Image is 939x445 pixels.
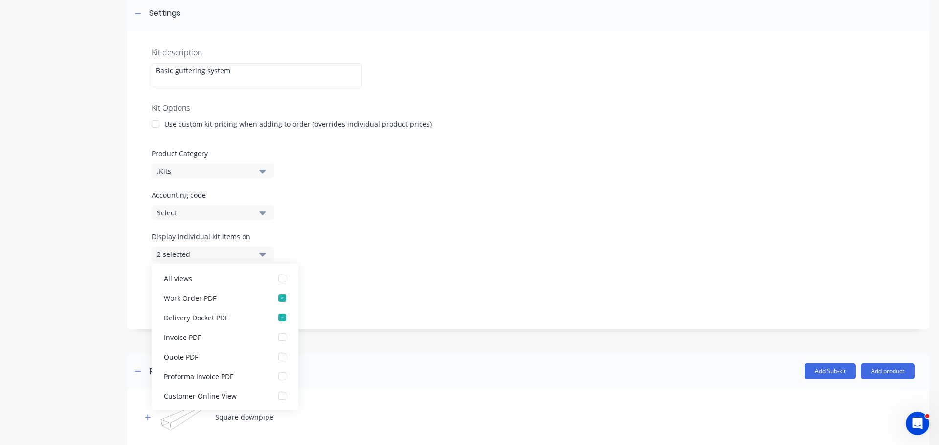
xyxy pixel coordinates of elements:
[164,410,262,420] div: Accounting Package
[149,365,218,377] div: Products in this kit
[152,63,362,87] div: Basic guttering system
[157,208,252,218] div: Select
[152,190,905,200] label: Accounting code
[164,293,262,303] div: Work Order PDF
[164,119,432,129] div: Use custom kit pricing when adding to order (overrides individual product prices)
[164,371,262,381] div: Proforma Invoice PDF
[164,312,262,322] div: Delivery Docket PDF
[152,148,905,159] label: Product Category
[215,412,273,422] div: Square downpipe
[157,166,252,176] div: .Kits
[157,249,252,259] div: 2 selected
[164,351,262,361] div: Quote PDF
[152,102,905,114] div: Kit Options
[164,332,262,342] div: Invoice PDF
[152,205,274,220] button: Select
[152,247,274,261] button: 2 selected
[164,390,262,401] div: Customer Online View
[152,164,274,178] button: .Kits
[159,403,208,430] img: Square downpipe
[164,273,262,283] div: All views
[805,363,856,379] button: Add Sub-kit
[152,232,274,242] label: Display individual kit items on
[152,46,905,58] div: Kit description
[149,7,180,20] div: Settings
[861,363,915,379] button: Add product
[906,412,929,435] iframe: Intercom live chat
